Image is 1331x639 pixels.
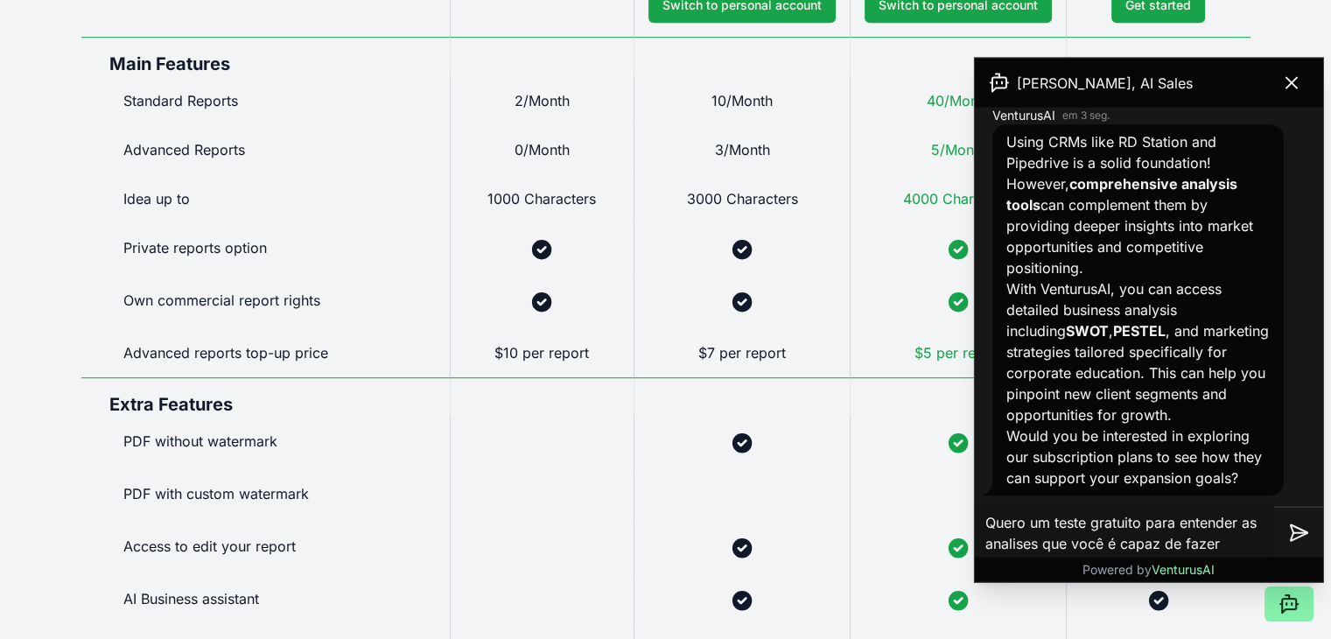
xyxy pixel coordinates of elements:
[1006,426,1270,489] p: Would you be interested in exploring our subscription plans to see how they can support your expa...
[81,125,450,174] div: Advanced Reports
[81,223,450,276] div: Private reports option
[81,377,450,417] div: Extra Features
[1082,561,1215,579] p: Powered by
[1066,323,1109,341] strong: SWOT
[81,328,450,377] div: Advanced reports top-up price
[81,417,450,469] div: PDF without watermark
[81,37,450,76] div: Main Features
[715,141,770,158] span: 3/Month
[1062,109,1110,123] time: em 3 seg.
[698,344,786,362] span: $7 per report
[992,108,1055,125] span: VenturusAI
[81,469,450,522] div: PDF with custom watermark
[927,92,991,109] span: 40/Month
[487,190,596,207] span: 1000 Characters
[711,92,773,109] span: 10/Month
[903,190,1014,207] span: 4000 Characters
[515,141,570,158] span: 0/Month
[81,522,450,574] div: Access to edit your report
[81,276,450,328] div: Own commercial report rights
[1152,562,1215,577] span: VenturusAI
[1006,279,1270,426] p: With VenturusAI, you can access detailed business analysis including , , and marketing strategies...
[1006,132,1270,279] p: Using CRMs like RD Station and Pipedrive is a solid foundation! However, can complement them by p...
[81,574,450,627] div: AI Business assistant
[975,504,1274,560] textarea: Quero um teste gratuito para entender as analises que você é capaz de fazer
[914,344,1003,362] span: $5 per report
[931,141,986,158] span: 5/Month
[494,344,589,362] span: $10 per report
[81,76,450,125] div: Standard Reports
[515,92,570,109] span: 2/Month
[81,174,450,223] div: Idea up to
[1113,323,1166,341] strong: PESTEL
[687,190,798,207] span: 3000 Characters
[1006,176,1237,214] strong: comprehensive analysis tools
[1017,73,1193,94] span: [PERSON_NAME], AI Sales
